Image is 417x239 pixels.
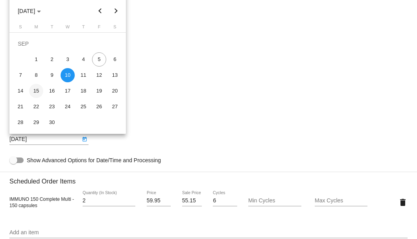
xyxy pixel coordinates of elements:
div: 10 [61,68,75,82]
th: Monday [28,24,44,32]
div: 25 [76,100,90,114]
td: September 3, 2025 [60,52,76,67]
th: Tuesday [44,24,60,32]
div: 26 [92,100,106,114]
td: September 6, 2025 [107,52,123,67]
td: September 11, 2025 [76,67,91,83]
td: September 10, 2025 [60,67,76,83]
div: 21 [13,100,28,114]
td: September 16, 2025 [44,83,60,99]
div: 30 [45,115,59,130]
div: 11 [76,68,90,82]
div: 3 [61,52,75,67]
div: 20 [108,84,122,98]
td: September 2, 2025 [44,52,60,67]
span: [DATE] [18,8,41,14]
td: September 28, 2025 [13,115,28,130]
td: September 21, 2025 [13,99,28,115]
td: September 12, 2025 [91,67,107,83]
td: September 24, 2025 [60,99,76,115]
td: September 19, 2025 [91,83,107,99]
td: September 25, 2025 [76,99,91,115]
div: 29 [29,115,43,130]
td: September 9, 2025 [44,67,60,83]
td: September 4, 2025 [76,52,91,67]
td: September 22, 2025 [28,99,44,115]
div: 18 [76,84,90,98]
div: 14 [13,84,28,98]
th: Saturday [107,24,123,32]
div: 27 [108,100,122,114]
td: September 13, 2025 [107,67,123,83]
th: Wednesday [60,24,76,32]
button: Previous month [92,3,108,19]
td: September 17, 2025 [60,83,76,99]
td: September 20, 2025 [107,83,123,99]
td: September 29, 2025 [28,115,44,130]
td: September 27, 2025 [107,99,123,115]
td: September 5, 2025 [91,52,107,67]
div: 28 [13,115,28,130]
div: 6 [108,52,122,67]
div: 4 [76,52,90,67]
div: 17 [61,84,75,98]
td: SEP [13,36,123,52]
div: 7 [13,68,28,82]
div: 1 [29,52,43,67]
button: Next month [108,3,124,19]
td: September 30, 2025 [44,115,60,130]
div: 16 [45,84,59,98]
div: 2 [45,52,59,67]
th: Sunday [13,24,28,32]
div: 8 [29,68,43,82]
td: September 8, 2025 [28,67,44,83]
td: September 14, 2025 [13,83,28,99]
th: Friday [91,24,107,32]
div: 13 [108,68,122,82]
td: September 23, 2025 [44,99,60,115]
div: 24 [61,100,75,114]
th: Thursday [76,24,91,32]
td: September 18, 2025 [76,83,91,99]
div: 19 [92,84,106,98]
td: September 15, 2025 [28,83,44,99]
td: September 26, 2025 [91,99,107,115]
div: 5 [92,52,106,67]
td: September 1, 2025 [28,52,44,67]
button: Choose month and year [11,3,47,19]
td: September 7, 2025 [13,67,28,83]
div: 15 [29,84,43,98]
div: 9 [45,68,59,82]
div: 23 [45,100,59,114]
div: 22 [29,100,43,114]
div: 12 [92,68,106,82]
